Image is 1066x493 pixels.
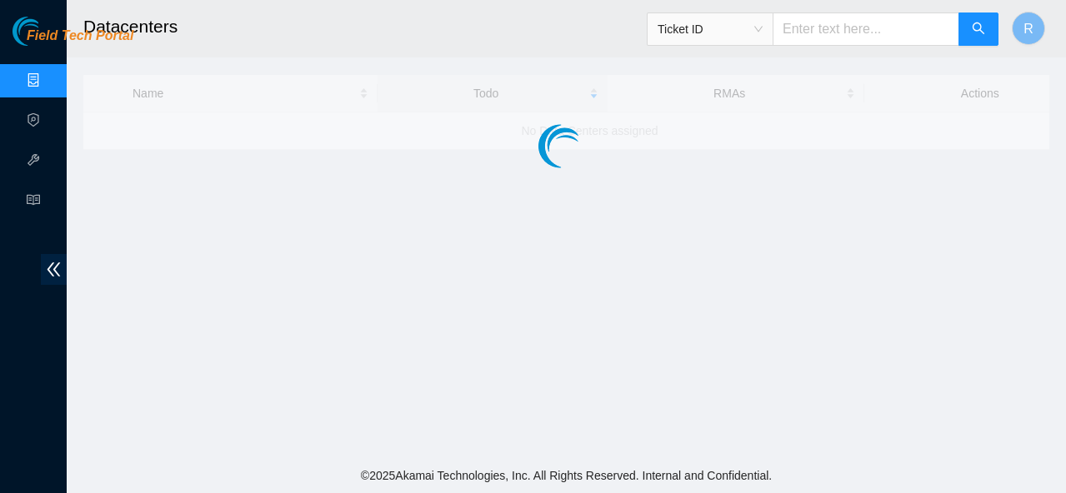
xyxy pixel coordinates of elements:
a: Akamai TechnologiesField Tech Portal [13,30,133,52]
img: Akamai Technologies [13,17,84,46]
span: Ticket ID [658,17,763,42]
footer: © 2025 Akamai Technologies, Inc. All Rights Reserved. Internal and Confidential. [67,458,1066,493]
span: search [972,22,985,37]
span: read [27,186,40,219]
button: search [958,12,998,46]
span: double-left [41,254,67,285]
button: R [1012,12,1045,45]
span: R [1023,18,1033,39]
span: Field Tech Portal [27,28,133,44]
input: Enter text here... [773,12,959,46]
